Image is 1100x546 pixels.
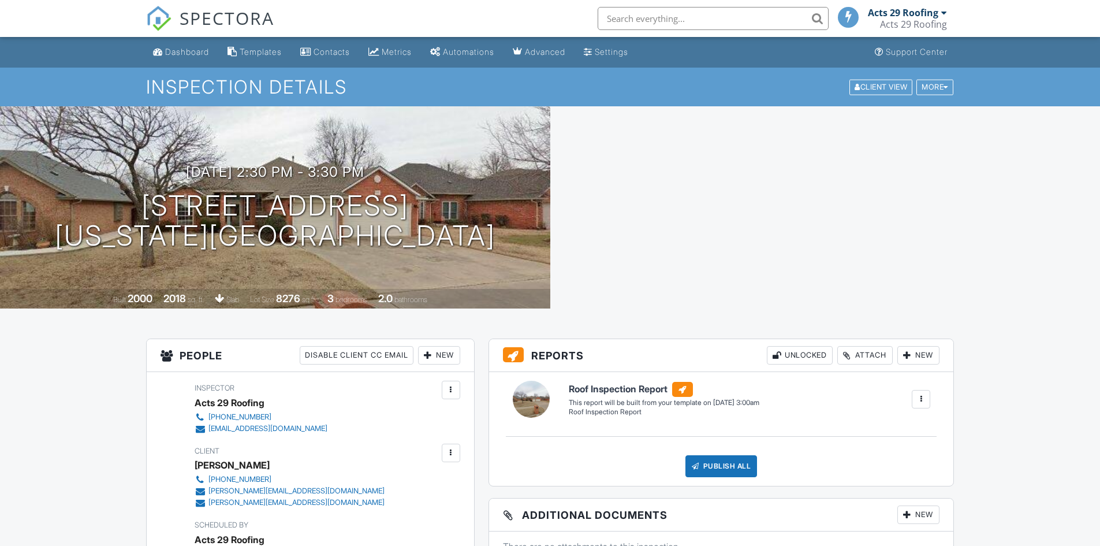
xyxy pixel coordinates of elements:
[595,47,628,57] div: Settings
[897,506,939,524] div: New
[208,498,385,507] div: [PERSON_NAME][EMAIL_ADDRESS][DOMAIN_NAME]
[147,339,474,372] h3: People
[148,42,214,63] a: Dashboard
[113,295,126,304] span: Built
[250,295,274,304] span: Lot Size
[569,398,759,407] div: This report will be built from your template on [DATE] 3:00am
[195,447,219,455] span: Client
[327,292,334,304] div: 3
[186,164,364,180] h3: [DATE] 2:30 pm - 3:30 pm
[569,407,759,417] div: Roof Inspection Report
[180,6,274,30] span: SPECTORA
[880,18,947,30] div: Acts 29 Roofing
[335,295,367,304] span: bedrooms
[394,295,427,304] span: bathrooms
[579,42,633,63] a: Settings
[870,42,952,63] a: Support Center
[302,295,316,304] span: sq.ft.
[195,423,327,434] a: [EMAIL_ADDRESS][DOMAIN_NAME]
[146,16,274,40] a: SPECTORA
[195,474,385,485] a: [PHONE_NUMBER]
[378,292,393,304] div: 2.0
[489,339,954,372] h3: Reports
[418,346,460,365] div: New
[837,346,893,365] div: Attach
[848,82,915,91] a: Client View
[195,521,248,529] span: Scheduled By
[443,47,494,57] div: Automations
[276,292,300,304] div: 8276
[489,499,954,532] h3: Additional Documents
[165,47,209,57] div: Dashboard
[208,475,271,484] div: [PHONE_NUMBER]
[382,47,412,57] div: Metrics
[426,42,499,63] a: Automations (Basic)
[195,497,385,508] a: [PERSON_NAME][EMAIL_ADDRESS][DOMAIN_NAME]
[226,295,239,304] span: slab
[868,7,938,18] div: Acts 29 Roofing
[916,79,953,95] div: More
[364,42,416,63] a: Metrics
[208,413,271,422] div: [PHONE_NUMBER]
[598,7,829,30] input: Search everything...
[188,295,204,304] span: sq. ft.
[314,47,350,57] div: Contacts
[195,485,385,497] a: [PERSON_NAME][EMAIL_ADDRESS][DOMAIN_NAME]
[208,486,385,496] div: [PERSON_NAME][EMAIL_ADDRESS][DOMAIN_NAME]
[55,191,495,252] h1: [STREET_ADDRESS] [US_STATE][GEOGRAPHIC_DATA]
[569,382,759,397] h6: Roof Inspection Report
[195,411,327,423] a: [PHONE_NUMBER]
[223,42,286,63] a: Templates
[296,42,355,63] a: Contacts
[163,292,186,304] div: 2018
[525,47,565,57] div: Advanced
[146,77,954,97] h1: Inspection Details
[240,47,282,57] div: Templates
[886,47,948,57] div: Support Center
[897,346,939,365] div: New
[146,6,171,31] img: The Best Home Inspection Software - Spectora
[685,455,758,477] div: Publish All
[195,384,234,392] span: Inspector
[195,394,264,411] div: Acts 29 Roofing
[208,424,327,433] div: [EMAIL_ADDRESS][DOMAIN_NAME]
[300,346,413,365] div: Disable Client CC Email
[767,346,833,365] div: Unlocked
[128,292,152,304] div: 2000
[849,79,912,95] div: Client View
[195,456,270,474] div: [PERSON_NAME]
[508,42,570,63] a: Advanced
